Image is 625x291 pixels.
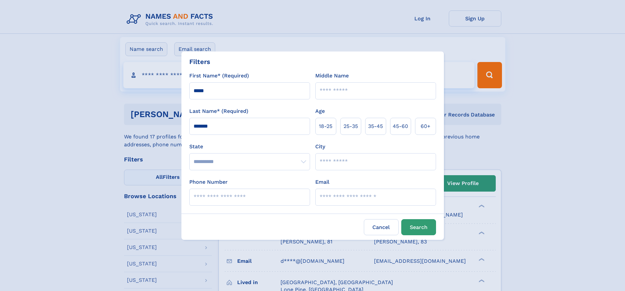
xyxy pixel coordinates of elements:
label: Email [315,178,329,186]
label: City [315,143,325,151]
span: 45‑60 [393,122,408,130]
span: 35‑45 [368,122,383,130]
label: Phone Number [189,178,228,186]
label: State [189,143,310,151]
label: Cancel [364,219,399,235]
label: First Name* (Required) [189,72,249,80]
div: Filters [189,57,210,67]
span: 18‑25 [319,122,332,130]
button: Search [401,219,436,235]
span: 60+ [421,122,430,130]
span: 25‑35 [344,122,358,130]
label: Last Name* (Required) [189,107,248,115]
label: Age [315,107,325,115]
label: Middle Name [315,72,349,80]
